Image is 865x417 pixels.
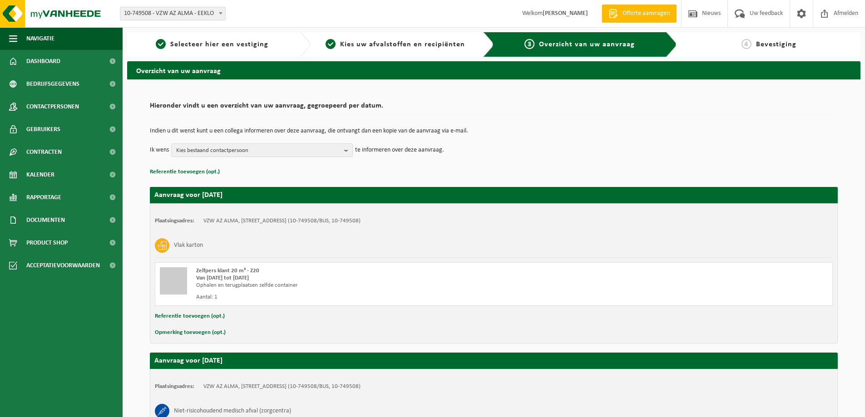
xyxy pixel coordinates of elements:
span: 10-749508 - VZW AZ ALMA - EEKLO [120,7,225,20]
span: 3 [524,39,534,49]
button: Kies bestaand contactpersoon [171,143,353,157]
div: Aantal: 1 [196,294,530,301]
strong: Van [DATE] tot [DATE] [196,275,249,281]
h3: Vlak karton [174,238,203,253]
a: Offerte aanvragen [602,5,677,23]
span: 4 [741,39,751,49]
span: Navigatie [26,27,54,50]
td: VZW AZ ALMA, [STREET_ADDRESS] (10-749508/BUS, 10-749508) [203,383,361,390]
span: Contracten [26,141,62,163]
span: Zelfpers klant 20 m³ - Z20 [196,268,259,274]
span: Rapportage [26,186,61,209]
span: Overzicht van uw aanvraag [539,41,635,48]
button: Opmerking toevoegen (opt.) [155,327,226,339]
h2: Hieronder vindt u een overzicht van uw aanvraag, gegroepeerd per datum. [150,102,838,114]
h2: Overzicht van uw aanvraag [127,61,860,79]
span: Offerte aanvragen [620,9,672,18]
span: 1 [156,39,166,49]
p: Ik wens [150,143,169,157]
strong: Plaatsingsadres: [155,383,194,389]
strong: Plaatsingsadres: [155,218,194,224]
span: 10-749508 - VZW AZ ALMA - EEKLO [120,7,226,20]
span: Selecteer hier een vestiging [170,41,268,48]
a: 1Selecteer hier een vestiging [132,39,292,50]
button: Referentie toevoegen (opt.) [155,310,225,322]
strong: [PERSON_NAME] [543,10,588,17]
div: Ophalen en terugplaatsen zelfde container [196,282,530,289]
span: Kies bestaand contactpersoon [176,144,341,157]
button: Referentie toevoegen (opt.) [150,166,220,178]
span: Kalender [26,163,54,186]
p: te informeren over deze aanvraag. [355,143,444,157]
span: Bevestiging [756,41,796,48]
a: 2Kies uw afvalstoffen en recipiënten [315,39,476,50]
span: Dashboard [26,50,60,73]
span: Kies uw afvalstoffen en recipiënten [340,41,465,48]
span: Gebruikers [26,118,60,141]
strong: Aanvraag voor [DATE] [154,191,222,199]
p: Indien u dit wenst kunt u een collega informeren over deze aanvraag, die ontvangt dan een kopie v... [150,128,838,134]
span: Bedrijfsgegevens [26,73,79,95]
span: Contactpersonen [26,95,79,118]
td: VZW AZ ALMA, [STREET_ADDRESS] (10-749508/BUS, 10-749508) [203,217,361,225]
span: 2 [326,39,336,49]
span: Product Shop [26,231,68,254]
span: Acceptatievoorwaarden [26,254,100,277]
span: Documenten [26,209,65,231]
strong: Aanvraag voor [DATE] [154,357,222,364]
